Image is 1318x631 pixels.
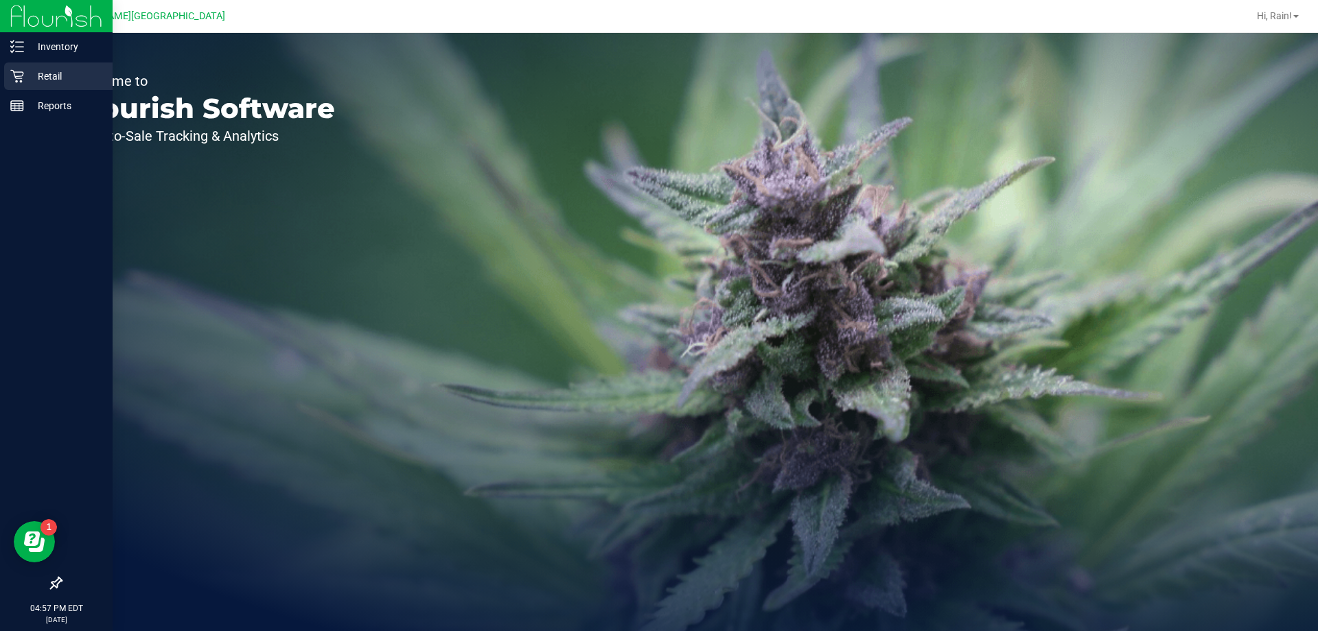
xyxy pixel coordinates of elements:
[74,95,335,122] p: Flourish Software
[41,519,57,536] iframe: Resource center unread badge
[6,602,106,615] p: 04:57 PM EDT
[74,74,335,88] p: Welcome to
[24,68,106,84] p: Retail
[14,521,55,562] iframe: Resource center
[10,69,24,83] inline-svg: Retail
[6,615,106,625] p: [DATE]
[1257,10,1292,21] span: Hi, Rain!
[56,10,225,22] span: [PERSON_NAME][GEOGRAPHIC_DATA]
[10,40,24,54] inline-svg: Inventory
[24,97,106,114] p: Reports
[10,99,24,113] inline-svg: Reports
[24,38,106,55] p: Inventory
[74,129,335,143] p: Seed-to-Sale Tracking & Analytics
